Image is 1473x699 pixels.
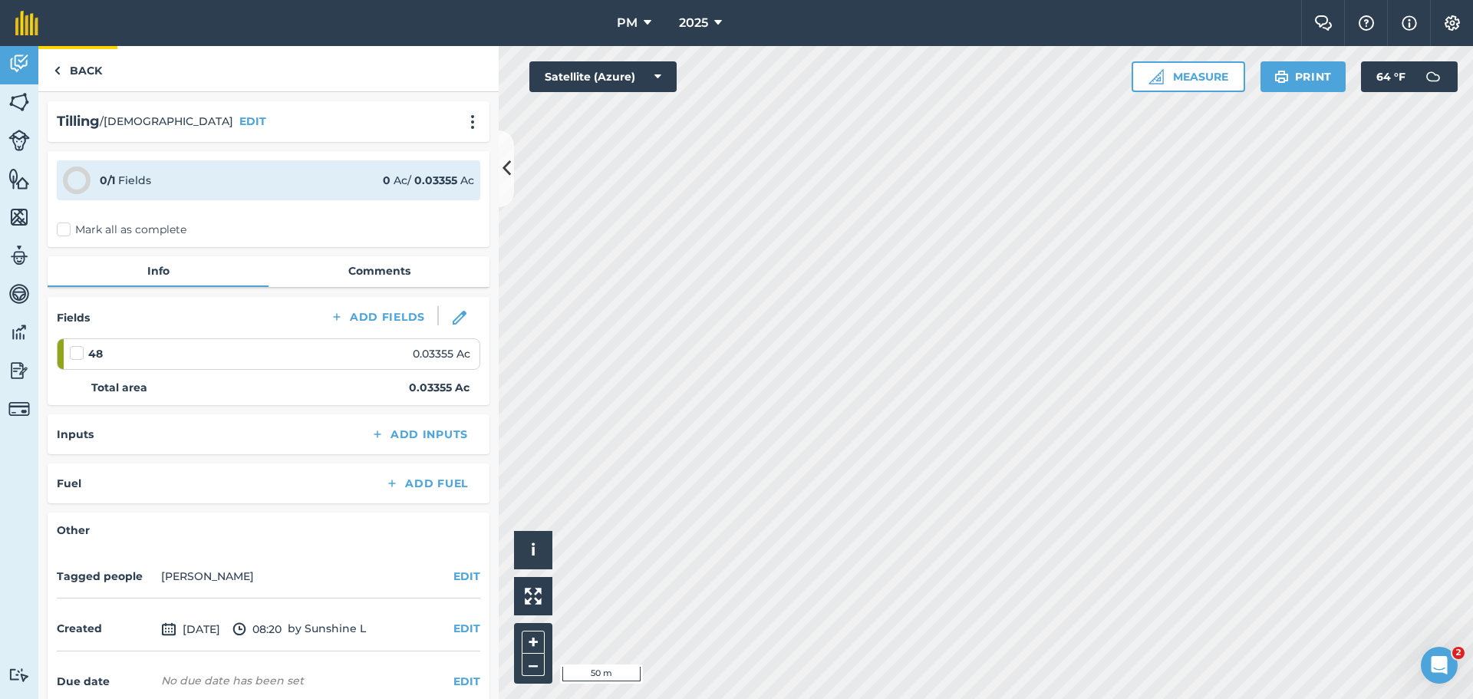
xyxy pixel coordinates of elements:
[161,620,176,638] img: svg+xml;base64,PD94bWwgdmVyc2lvbj0iMS4wIiBlbmNvZGluZz0idXRmLTgiPz4KPCEtLSBHZW5lcmF0b3I6IEFkb2JlIE...
[1260,61,1346,92] button: Print
[8,321,30,344] img: svg+xml;base64,PD94bWwgdmVyc2lvbj0iMS4wIiBlbmNvZGluZz0idXRmLTgiPz4KPCEtLSBHZW5lcmF0b3I6IEFkb2JlIE...
[414,173,457,187] strong: 0.03355
[15,11,38,35] img: fieldmargin Logo
[232,620,282,638] span: 08:20
[54,61,61,80] img: svg+xml;base64,PHN2ZyB4bWxucz0iaHR0cDovL3d3dy53My5vcmcvMjAwMC9zdmciIHdpZHRoPSI5IiBoZWlnaHQ9IjI0Ii...
[413,345,470,362] span: 0.03355 Ac
[383,173,390,187] strong: 0
[1132,61,1245,92] button: Measure
[88,345,103,362] strong: 48
[57,426,94,443] h4: Inputs
[529,61,677,92] button: Satellite (Azure)
[373,473,480,494] button: Add Fuel
[91,379,147,396] strong: Total area
[8,206,30,229] img: svg+xml;base64,PHN2ZyB4bWxucz0iaHR0cDovL3d3dy53My5vcmcvMjAwMC9zdmciIHdpZHRoPSI1NiIgaGVpZ2h0PSI2MC...
[453,568,480,585] button: EDIT
[679,14,708,32] span: 2025
[8,668,30,682] img: svg+xml;base64,PD94bWwgdmVyc2lvbj0iMS4wIiBlbmNvZGluZz0idXRmLTgiPz4KPCEtLSBHZW5lcmF0b3I6IEFkb2JlIE...
[1443,15,1461,31] img: A cog icon
[161,620,220,638] span: [DATE]
[57,222,186,238] label: Mark all as complete
[531,540,535,559] span: i
[8,398,30,420] img: svg+xml;base64,PD94bWwgdmVyc2lvbj0iMS4wIiBlbmNvZGluZz0idXRmLTgiPz4KPCEtLSBHZW5lcmF0b3I6IEFkb2JlIE...
[463,114,482,130] img: svg+xml;base64,PHN2ZyB4bWxucz0iaHR0cDovL3d3dy53My5vcmcvMjAwMC9zdmciIHdpZHRoPSIyMCIgaGVpZ2h0PSIyNC...
[57,568,155,585] h4: Tagged people
[409,379,470,396] strong: 0.03355 Ac
[525,588,542,605] img: Four arrows, one pointing top left, one top right, one bottom right and the last bottom left
[1418,61,1448,92] img: svg+xml;base64,PD94bWwgdmVyc2lvbj0iMS4wIiBlbmNvZGluZz0idXRmLTgiPz4KPCEtLSBHZW5lcmF0b3I6IEFkb2JlIE...
[239,113,266,130] button: EDIT
[161,568,254,585] li: [PERSON_NAME]
[514,531,552,569] button: i
[1357,15,1376,31] img: A question mark icon
[453,311,466,325] img: svg+xml;base64,PHN2ZyB3aWR0aD0iMTgiIGhlaWdodD0iMTgiIHZpZXdCb3g9IjAgMCAxOCAxOCIgZmlsbD0ibm9uZSIgeG...
[8,167,30,190] img: svg+xml;base64,PHN2ZyB4bWxucz0iaHR0cDovL3d3dy53My5vcmcvMjAwMC9zdmciIHdpZHRoPSI1NiIgaGVpZ2h0PSI2MC...
[522,631,545,654] button: +
[100,173,115,187] strong: 0 / 1
[161,673,304,688] div: No due date has been set
[8,359,30,382] img: svg+xml;base64,PD94bWwgdmVyc2lvbj0iMS4wIiBlbmNvZGluZz0idXRmLTgiPz4KPCEtLSBHZW5lcmF0b3I6IEFkb2JlIE...
[1314,15,1333,31] img: Two speech bubbles overlapping with the left bubble in the forefront
[1421,647,1458,684] iframe: Intercom live chat
[1452,647,1465,659] span: 2
[57,620,155,637] h4: Created
[383,172,474,189] div: Ac / Ac
[8,52,30,75] img: svg+xml;base64,PD94bWwgdmVyc2lvbj0iMS4wIiBlbmNvZGluZz0idXRmLTgiPz4KPCEtLSBHZW5lcmF0b3I6IEFkb2JlIE...
[8,282,30,305] img: svg+xml;base64,PD94bWwgdmVyc2lvbj0iMS4wIiBlbmNvZGluZz0idXRmLTgiPz4KPCEtLSBHZW5lcmF0b3I6IEFkb2JlIE...
[57,608,480,651] div: by Sunshine L
[1148,69,1164,84] img: Ruler icon
[1376,61,1405,92] span: 64 ° F
[453,673,480,690] button: EDIT
[522,654,545,676] button: –
[8,91,30,114] img: svg+xml;base64,PHN2ZyB4bWxucz0iaHR0cDovL3d3dy53My5vcmcvMjAwMC9zdmciIHdpZHRoPSI1NiIgaGVpZ2h0PSI2MC...
[57,110,100,133] h2: Tilling
[57,673,155,690] h4: Due date
[57,309,90,326] h4: Fields
[232,620,246,638] img: svg+xml;base64,PD94bWwgdmVyc2lvbj0iMS4wIiBlbmNvZGluZz0idXRmLTgiPz4KPCEtLSBHZW5lcmF0b3I6IEFkb2JlIE...
[1402,14,1417,32] img: svg+xml;base64,PHN2ZyB4bWxucz0iaHR0cDovL3d3dy53My5vcmcvMjAwMC9zdmciIHdpZHRoPSIxNyIgaGVpZ2h0PSIxNy...
[48,256,269,285] a: Info
[1361,61,1458,92] button: 64 °F
[8,130,30,151] img: svg+xml;base64,PD94bWwgdmVyc2lvbj0iMS4wIiBlbmNvZGluZz0idXRmLTgiPz4KPCEtLSBHZW5lcmF0b3I6IEFkb2JlIE...
[8,244,30,267] img: svg+xml;base64,PD94bWwgdmVyc2lvbj0iMS4wIiBlbmNvZGluZz0idXRmLTgiPz4KPCEtLSBHZW5lcmF0b3I6IEFkb2JlIE...
[1274,68,1289,86] img: svg+xml;base64,PHN2ZyB4bWxucz0iaHR0cDovL3d3dy53My5vcmcvMjAwMC9zdmciIHdpZHRoPSIxOSIgaGVpZ2h0PSIyNC...
[100,172,151,189] div: Fields
[453,620,480,637] button: EDIT
[358,424,480,445] button: Add Inputs
[318,306,437,328] button: Add Fields
[38,46,117,91] a: Back
[57,522,480,539] h4: Other
[57,475,81,492] h4: Fuel
[100,113,233,130] span: / [DEMOGRAPHIC_DATA]
[617,14,638,32] span: PM
[269,256,489,285] a: Comments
